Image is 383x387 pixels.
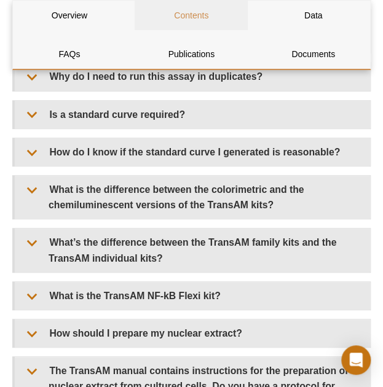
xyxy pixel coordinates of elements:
[135,39,248,69] a: Publications
[13,39,126,69] a: FAQs
[257,39,370,69] a: Documents
[257,1,370,30] a: Data
[13,1,126,30] a: Overview
[341,345,371,375] div: Open Intercom Messenger
[15,101,370,128] summary: Is a standard curve required?
[135,1,248,30] a: Contents
[15,63,370,90] summary: Why do I need to run this assay in duplicates?
[15,176,370,219] summary: What is the difference between the colorimetric and the chemiluminescent versions of the TransAM ...
[15,138,370,166] summary: How do I know if the standard curve I generated is reasonable?
[15,282,370,310] summary: What is the TransAM NF-kB Flexi kit?
[15,229,370,272] summary: What’s the difference between the TransAM family kits and the TransAM individual kits?
[15,319,370,347] summary: How should I prepare my nuclear extract?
